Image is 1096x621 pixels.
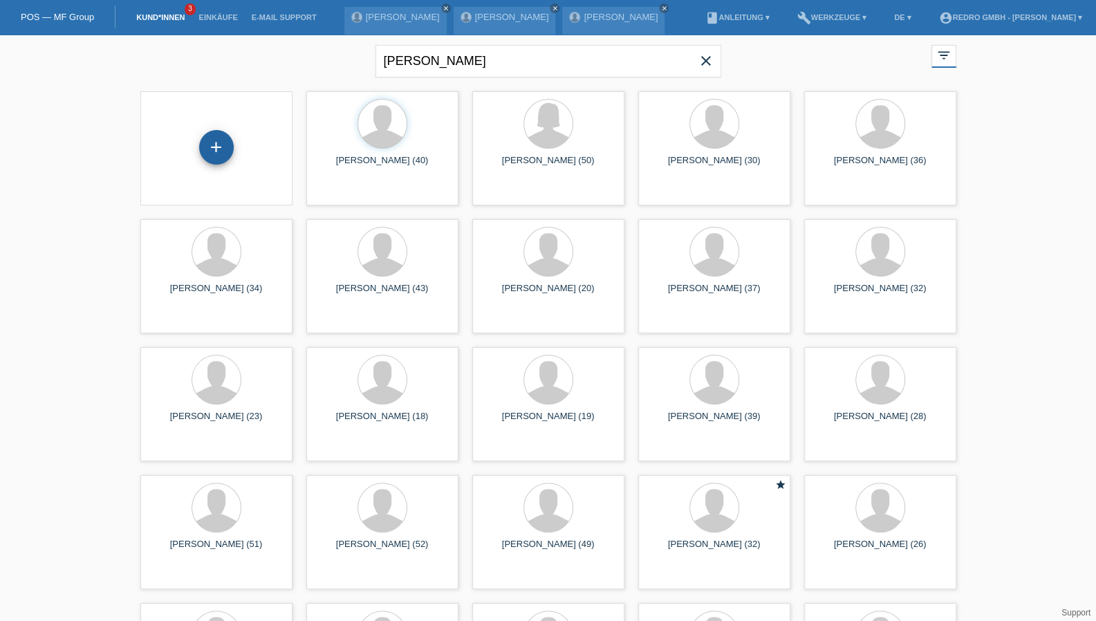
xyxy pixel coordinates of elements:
[1061,608,1090,618] a: Support
[649,539,779,561] div: [PERSON_NAME] (32)
[649,155,779,177] div: [PERSON_NAME] (30)
[775,479,786,490] i: star
[151,411,281,433] div: [PERSON_NAME] (23)
[698,53,714,69] i: close
[185,3,196,15] span: 3
[317,539,447,561] div: [PERSON_NAME] (52)
[483,411,613,433] div: [PERSON_NAME] (19)
[200,136,233,159] div: Kund*in hinzufügen
[815,539,945,561] div: [PERSON_NAME] (26)
[797,11,811,25] i: build
[550,3,559,13] a: close
[443,5,449,12] i: close
[375,45,721,77] input: Suche...
[705,11,718,25] i: book
[475,12,549,22] a: [PERSON_NAME]
[931,13,1089,21] a: account_circleRedro GmbH - [PERSON_NAME] ▾
[317,411,447,433] div: [PERSON_NAME] (18)
[366,12,440,22] a: [PERSON_NAME]
[245,13,324,21] a: E-Mail Support
[584,12,658,22] a: [PERSON_NAME]
[21,12,94,22] a: POS — MF Group
[483,539,613,561] div: [PERSON_NAME] (49)
[483,283,613,305] div: [PERSON_NAME] (20)
[151,539,281,561] div: [PERSON_NAME] (51)
[441,3,451,13] a: close
[151,283,281,305] div: [PERSON_NAME] (34)
[815,155,945,177] div: [PERSON_NAME] (36)
[936,48,951,63] i: filter_list
[698,13,776,21] a: bookAnleitung ▾
[938,11,952,25] i: account_circle
[790,13,874,21] a: buildWerkzeuge ▾
[192,13,244,21] a: Einkäufe
[815,411,945,433] div: [PERSON_NAME] (28)
[649,283,779,305] div: [PERSON_NAME] (37)
[815,283,945,305] div: [PERSON_NAME] (32)
[660,5,667,12] i: close
[649,411,779,433] div: [PERSON_NAME] (39)
[483,155,613,177] div: [PERSON_NAME] (50)
[317,283,447,305] div: [PERSON_NAME] (43)
[129,13,192,21] a: Kund*innen
[887,13,918,21] a: DE ▾
[659,3,669,13] a: close
[551,5,558,12] i: close
[317,155,447,177] div: [PERSON_NAME] (40)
